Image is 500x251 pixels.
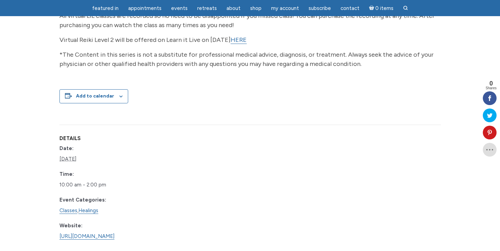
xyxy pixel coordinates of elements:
[167,2,192,15] a: Events
[231,36,247,44] a: HERE
[124,2,166,15] a: Appointments
[375,6,393,11] span: 0 items
[59,180,140,190] div: 2025-09-13
[128,5,162,11] span: Appointments
[59,205,140,216] dd: ,
[59,170,140,178] dt: Time:
[171,5,188,11] span: Events
[59,144,140,152] dt: Date:
[59,50,441,69] p: *The Content in this series is not a substitute for professional medical advice, diagnosis, or tr...
[246,2,266,15] a: Shop
[226,5,241,11] span: About
[92,5,119,11] span: featured in
[193,2,221,15] a: Retreats
[341,5,359,11] span: Contact
[59,156,76,162] abbr: 2025-09-13
[336,2,364,15] a: Contact
[309,5,331,11] span: Subscribe
[76,93,114,99] button: View links to add events to your calendar
[197,5,217,11] span: Retreats
[267,2,303,15] a: My Account
[59,233,114,240] a: [URL][DOMAIN_NAME]
[59,136,140,141] h2: Details
[88,2,123,15] a: featured in
[304,2,335,15] a: Subscribe
[486,87,497,90] span: Shares
[271,5,299,11] span: My Account
[59,207,77,214] a: Classes
[59,11,441,30] p: All virtual LiL classes are recorded so no need to be disappointed if you missed class! You can p...
[486,80,497,87] span: 0
[59,35,441,45] p: Virtual Reiki Level 2 will be offered on Learn it Live on [DATE]
[250,5,262,11] span: Shop
[59,196,140,204] dt: Event Categories:
[222,2,245,15] a: About
[78,207,98,214] a: Healings
[365,1,398,15] a: Cart0 items
[369,5,376,11] i: Cart
[59,221,140,230] dt: Website:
